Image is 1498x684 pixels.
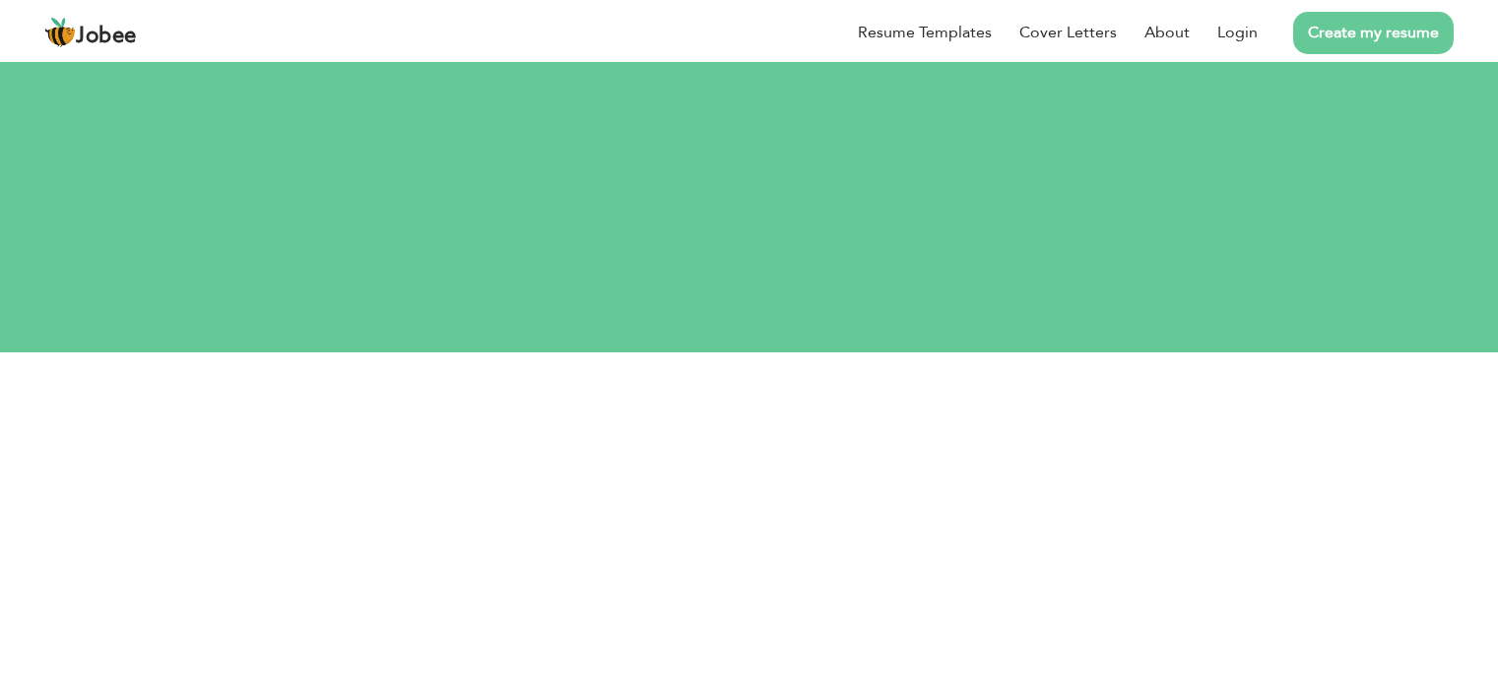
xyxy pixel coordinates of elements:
[1217,21,1258,44] a: Login
[1019,21,1117,44] a: Cover Letters
[44,17,76,48] img: jobee.io
[76,26,137,47] span: Jobee
[44,17,137,48] a: Jobee
[1293,12,1454,54] a: Create my resume
[1144,21,1190,44] a: About
[858,21,992,44] a: Resume Templates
